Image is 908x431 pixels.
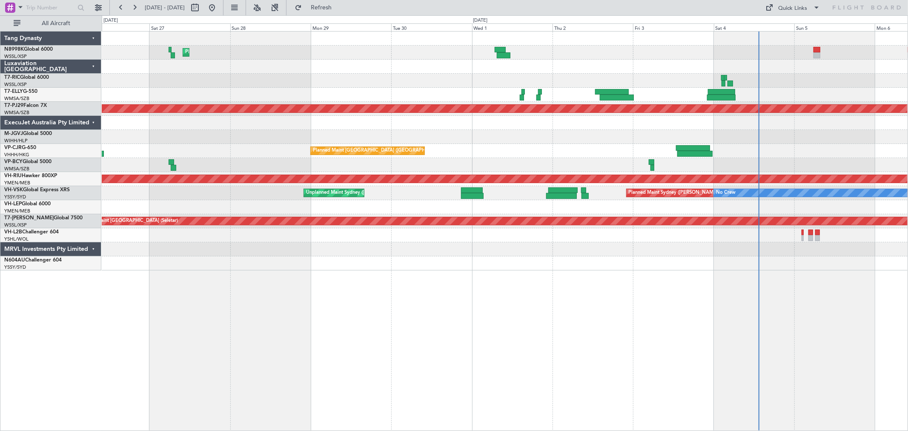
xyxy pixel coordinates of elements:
[22,20,90,26] span: All Aircraft
[4,95,29,102] a: WMSA/SZB
[4,173,22,178] span: VH-RIU
[633,23,713,31] div: Fri 3
[779,4,808,13] div: Quick Links
[26,1,75,14] input: Trip Number
[4,264,26,270] a: YSSY/SYD
[4,201,22,207] span: VH-LEP
[4,103,23,108] span: T7-PJ29
[78,215,178,227] div: Planned Maint [GEOGRAPHIC_DATA] (Seletar)
[304,5,339,11] span: Refresh
[762,1,825,14] button: Quick Links
[629,187,728,199] div: Planned Maint Sydney ([PERSON_NAME] Intl)
[4,75,49,80] a: T7-RICGlobal 6000
[794,23,875,31] div: Sun 5
[103,17,118,24] div: [DATE]
[4,103,47,108] a: T7-PJ29Falcon 7X
[149,23,230,31] div: Sat 27
[4,75,20,80] span: T7-RIC
[4,131,23,136] span: M-JGVJ
[4,89,37,94] a: T7-ELLYG-550
[4,236,29,242] a: YSHL/WOL
[716,187,736,199] div: No Crew
[4,47,24,52] span: N8998K
[4,159,23,164] span: VP-BCY
[472,23,553,31] div: Wed 1
[391,23,472,31] div: Tue 30
[4,187,70,193] a: VH-VSKGlobal Express XRS
[4,194,26,200] a: YSSY/SYD
[714,23,794,31] div: Sat 4
[9,17,92,30] button: All Aircraft
[4,201,51,207] a: VH-LEPGlobal 6000
[4,187,23,193] span: VH-VSK
[4,131,52,136] a: M-JGVJGlobal 5000
[553,23,633,31] div: Thu 2
[4,258,25,263] span: N604AU
[4,89,23,94] span: T7-ELLY
[4,166,29,172] a: WMSA/SZB
[4,230,59,235] a: VH-L2BChallenger 604
[4,258,62,263] a: N604AUChallenger 604
[4,215,54,221] span: T7-[PERSON_NAME]
[230,23,311,31] div: Sun 28
[4,208,30,214] a: YMEN/MEB
[4,53,27,60] a: WSSL/XSP
[291,1,342,14] button: Refresh
[4,215,83,221] a: T7-[PERSON_NAME]Global 7500
[69,23,149,31] div: Fri 26
[4,152,29,158] a: VHHH/HKG
[4,145,22,150] span: VP-CJR
[4,159,52,164] a: VP-BCYGlobal 5000
[4,173,57,178] a: VH-RIUHawker 800XP
[145,4,185,11] span: [DATE] - [DATE]
[4,138,28,144] a: WIHH/HLP
[4,81,27,88] a: WSSL/XSP
[4,180,30,186] a: YMEN/MEB
[313,144,455,157] div: Planned Maint [GEOGRAPHIC_DATA] ([GEOGRAPHIC_DATA] Intl)
[4,230,22,235] span: VH-L2B
[311,23,391,31] div: Mon 29
[4,222,27,228] a: WSSL/XSP
[4,145,36,150] a: VP-CJRG-650
[473,17,488,24] div: [DATE]
[185,46,327,59] div: Planned Maint [GEOGRAPHIC_DATA] ([GEOGRAPHIC_DATA] Intl)
[4,109,29,116] a: WMSA/SZB
[4,47,53,52] a: N8998KGlobal 6000
[306,187,411,199] div: Unplanned Maint Sydney ([PERSON_NAME] Intl)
